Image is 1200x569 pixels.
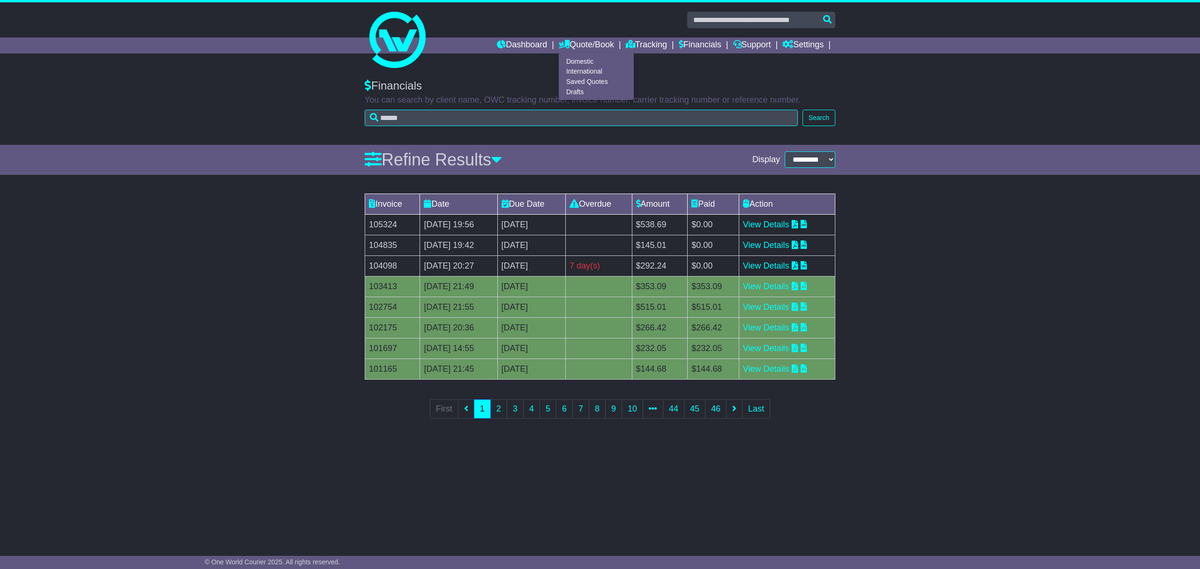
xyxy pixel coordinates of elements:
[743,240,789,250] a: View Details
[743,364,789,374] a: View Details
[497,276,565,297] td: [DATE]
[632,359,688,379] td: $144.68
[743,344,789,353] a: View Details
[632,214,688,235] td: $538.69
[688,276,739,297] td: $353.09
[365,276,420,297] td: 103413
[420,194,497,214] td: Date
[688,194,739,214] td: Paid
[497,194,565,214] td: Due Date
[365,95,835,105] p: You can search by client name, OWC tracking number, invoice number, carrier tracking number or re...
[622,399,643,419] a: 10
[663,399,684,419] a: 44
[684,399,705,419] a: 45
[205,558,340,566] span: © One World Courier 2025. All rights reserved.
[420,338,497,359] td: [DATE] 14:55
[632,338,688,359] td: $232.05
[365,194,420,214] td: Invoice
[679,37,721,53] a: Financials
[705,399,727,419] a: 46
[733,37,771,53] a: Support
[572,399,589,419] a: 7
[365,235,420,255] td: 104835
[570,260,628,272] div: 7 day(s)
[743,261,789,270] a: View Details
[739,194,835,214] td: Action
[420,297,497,317] td: [DATE] 21:55
[802,110,835,126] button: Search
[474,399,491,419] a: 1
[497,235,565,255] td: [DATE]
[420,214,497,235] td: [DATE] 19:56
[420,317,497,338] td: [DATE] 20:36
[632,317,688,338] td: $266.42
[365,255,420,276] td: 104098
[752,155,780,165] span: Display
[688,359,739,379] td: $144.68
[688,297,739,317] td: $515.01
[559,53,634,100] div: Quote/Book
[365,297,420,317] td: 102754
[497,338,565,359] td: [DATE]
[688,317,739,338] td: $266.42
[523,399,540,419] a: 4
[688,338,739,359] td: $232.05
[365,338,420,359] td: 101697
[365,214,420,235] td: 105324
[632,276,688,297] td: $353.09
[559,77,633,87] a: Saved Quotes
[420,359,497,379] td: [DATE] 21:45
[559,67,633,77] a: International
[559,87,633,97] a: Drafts
[626,37,667,53] a: Tracking
[559,37,614,53] a: Quote/Book
[688,214,739,235] td: $0.00
[497,214,565,235] td: [DATE]
[632,297,688,317] td: $515.01
[365,317,420,338] td: 102175
[420,255,497,276] td: [DATE] 20:27
[497,359,565,379] td: [DATE]
[782,37,824,53] a: Settings
[507,399,524,419] a: 3
[605,399,622,419] a: 9
[632,194,688,214] td: Amount
[497,297,565,317] td: [DATE]
[743,282,789,291] a: View Details
[589,399,606,419] a: 8
[497,37,547,53] a: Dashboard
[559,56,633,67] a: Domestic
[497,317,565,338] td: [DATE]
[365,79,835,93] div: Financials
[490,399,507,419] a: 2
[556,399,573,419] a: 6
[365,150,502,169] a: Refine Results
[632,255,688,276] td: $292.24
[688,255,739,276] td: $0.00
[420,276,497,297] td: [DATE] 21:49
[566,194,632,214] td: Overdue
[743,302,789,312] a: View Details
[497,255,565,276] td: [DATE]
[540,399,556,419] a: 5
[365,359,420,379] td: 101165
[742,399,770,419] a: Last
[743,323,789,332] a: View Details
[420,235,497,255] td: [DATE] 19:42
[688,235,739,255] td: $0.00
[743,220,789,229] a: View Details
[632,235,688,255] td: $145.01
